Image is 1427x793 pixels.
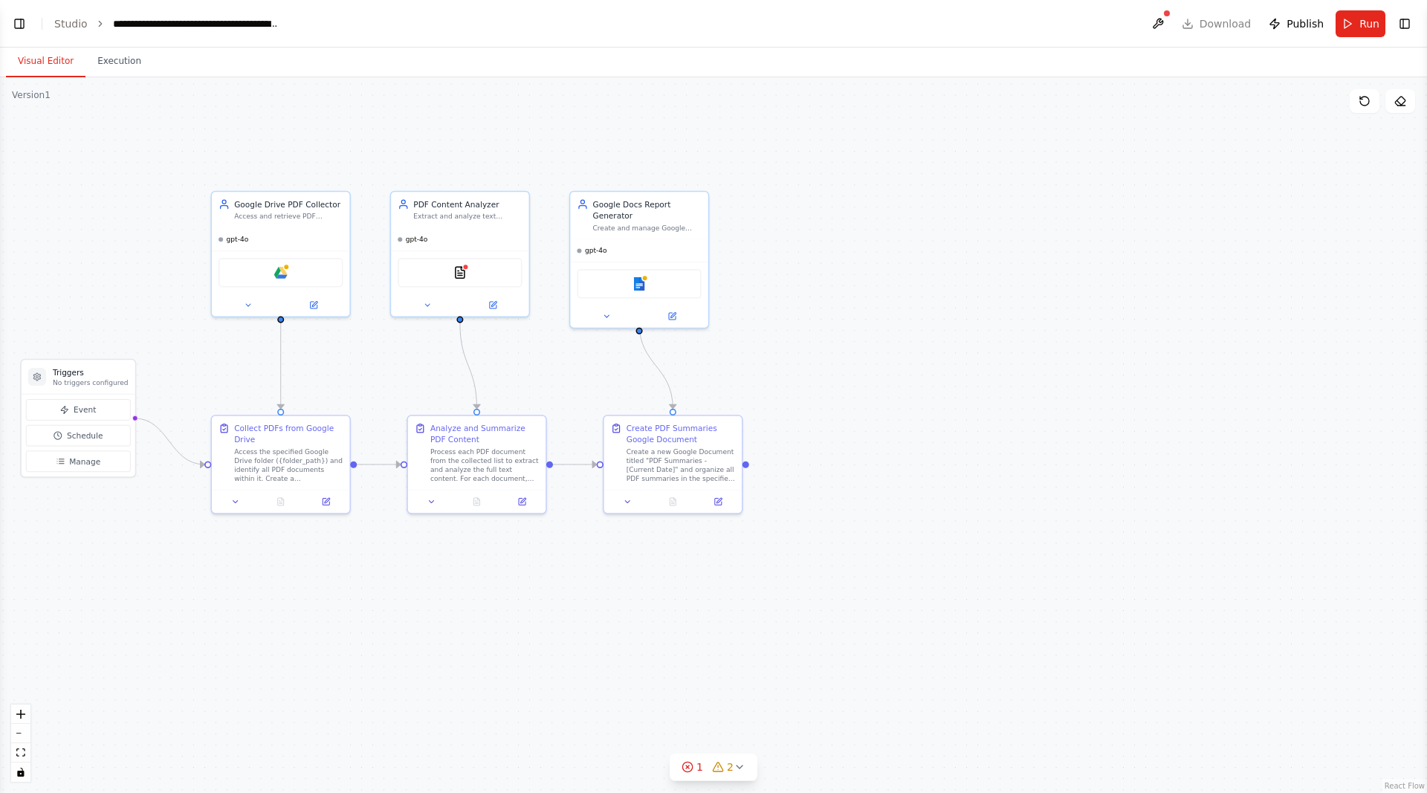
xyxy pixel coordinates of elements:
g: Edge from 3105a90a-675d-4764-be87-3907bf51b8b8 to b3300520-f29d-4ea9-b752-fa5270776251 [275,323,286,409]
span: Run [1359,16,1379,31]
div: Create PDF Summaries Google DocumentCreate a new Google Document titled "PDF Summaries - [Current... [603,415,742,514]
g: Edge from 823848ba-6fd4-4eae-b95a-9d978b104cf6 to 16f661c4-f9ab-4cd7-b01a-97995fcae9d4 [634,323,679,409]
a: Studio [54,18,88,30]
div: Version 1 [12,89,51,101]
a: React Flow attribution [1385,782,1425,790]
span: Manage [69,456,100,467]
span: gpt-4o [585,246,607,255]
span: gpt-4o [227,235,249,244]
button: zoom out [11,724,30,743]
button: Execution [85,46,153,77]
button: toggle interactivity [11,763,30,782]
span: Event [74,404,96,415]
h3: Triggers [53,366,129,378]
g: Edge from b3300520-f29d-4ea9-b752-fa5270776251 to f3c33717-b59f-4048-a484-13a0e614bba0 [357,459,401,470]
button: Open in side panel [641,310,704,323]
img: Google drive [274,266,288,279]
button: 12 [670,754,757,781]
div: Analyze and Summarize PDF Content [430,423,539,445]
button: Event [26,399,131,421]
g: Edge from f3c33717-b59f-4048-a484-13a0e614bba0 to 16f661c4-f9ab-4cd7-b01a-97995fcae9d4 [553,459,597,470]
div: Extract and analyze text content from PDF documents, identifying key information including main t... [413,212,522,221]
span: 1 [696,760,703,774]
button: Run [1336,10,1385,37]
div: Create a new Google Document titled "PDF Summaries - [Current Date]" and organize all PDF summari... [627,447,735,483]
span: 2 [727,760,734,774]
g: Edge from triggers to b3300520-f29d-4ea9-b752-fa5270776251 [134,412,204,470]
div: Collect PDFs from Google Drive [234,423,343,445]
span: Publish [1287,16,1324,31]
div: Access and retrieve PDF documents from a specified Google Drive folder ({folder_path}). List and ... [234,212,343,221]
img: PDFSearchTool [453,266,467,279]
span: Schedule [67,430,103,441]
div: Process each PDF document from the collected list to extract and analyze the full text content. F... [430,447,539,483]
button: Visual Editor [6,46,85,77]
button: Open in side panel [699,495,737,508]
div: Google Docs Report GeneratorCreate and manage Google Documents containing organized PDF summaries... [569,191,709,328]
img: Google docs [632,277,646,291]
div: Access the specified Google Drive folder ({folder_path}) and identify all PDF documents within it... [234,447,343,483]
p: No triggers configured [53,378,129,386]
button: Publish [1263,10,1330,37]
div: Create PDF Summaries Google Document [627,423,735,445]
div: PDF Content AnalyzerExtract and analyze text content from PDF documents, identifying key informat... [390,191,530,317]
nav: breadcrumb [54,16,280,31]
button: No output available [649,495,696,508]
span: gpt-4o [406,235,428,244]
button: Show left sidebar [9,13,30,34]
button: fit view [11,743,30,763]
div: Google Drive PDF Collector [234,198,343,210]
div: PDF Content Analyzer [413,198,522,210]
button: Open in side panel [307,495,346,508]
div: Collect PDFs from Google DriveAccess the specified Google Drive folder ({folder_path}) and identi... [211,415,351,514]
button: No output available [453,495,501,508]
div: Google Docs Report Generator [593,198,702,221]
button: Show right sidebar [1394,13,1415,34]
div: Create and manage Google Documents containing organized PDF summaries. Format the document with p... [593,223,702,232]
button: zoom in [11,705,30,724]
button: Manage [26,450,131,472]
div: React Flow controls [11,705,30,782]
div: Google Drive PDF CollectorAccess and retrieve PDF documents from a specified Google Drive folder ... [211,191,351,317]
button: Schedule [26,425,131,447]
button: Open in side panel [502,495,541,508]
button: Open in side panel [282,298,345,311]
g: Edge from 50bbb019-8e50-418b-870d-c441a19e1424 to f3c33717-b59f-4048-a484-13a0e614bba0 [454,323,482,409]
button: No output available [257,495,305,508]
button: Open in side panel [461,298,524,311]
div: Analyze and Summarize PDF ContentProcess each PDF document from the collected list to extract and... [407,415,546,514]
div: TriggersNo triggers configuredEventScheduleManage [20,359,136,478]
